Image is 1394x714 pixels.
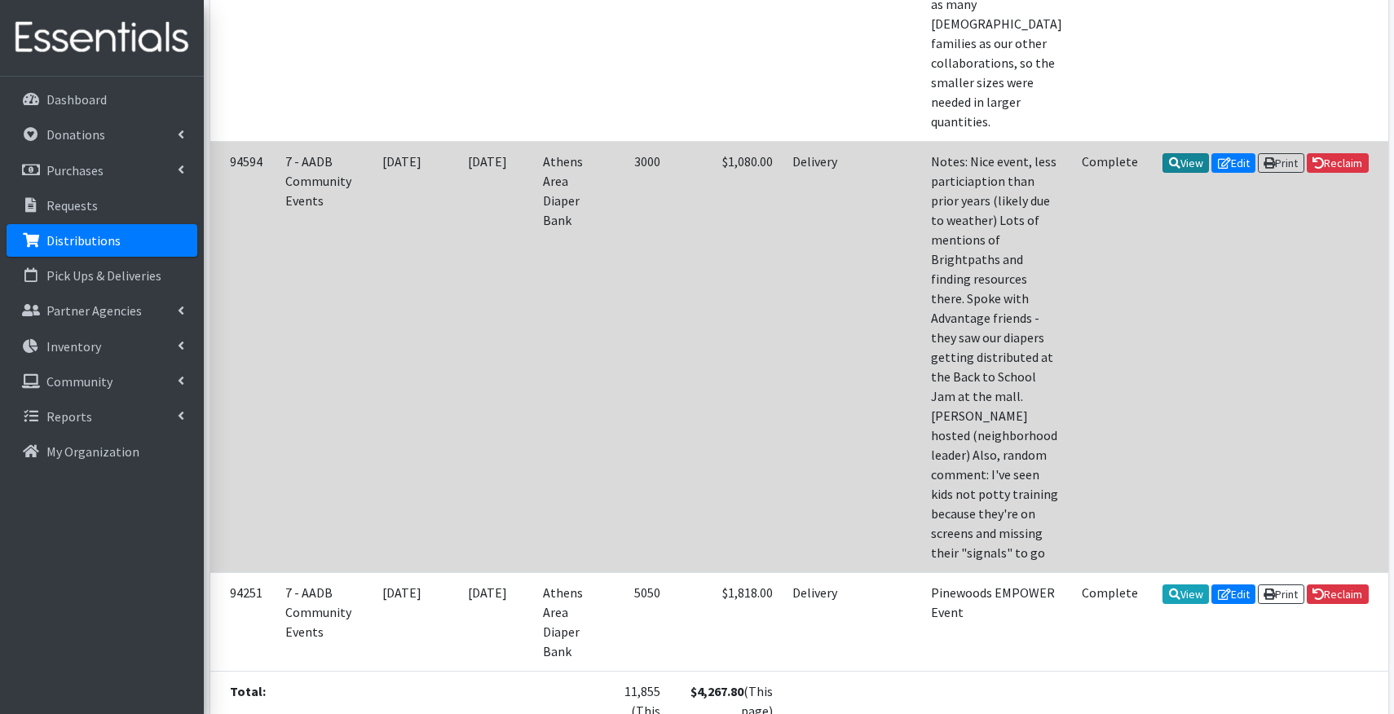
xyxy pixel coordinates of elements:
a: Partner Agencies [7,294,197,327]
td: 7 - AADB Community Events [276,141,361,572]
a: Reports [7,400,197,433]
td: Complete [1072,141,1148,572]
p: My Organization [46,443,139,460]
p: Donations [46,126,105,143]
td: 7 - AADB Community Events [276,572,361,671]
p: Requests [46,197,98,214]
td: 5050 [611,572,670,671]
p: Partner Agencies [46,302,142,319]
td: $1,080.00 [670,141,783,572]
p: Inventory [46,338,101,355]
td: Complete [1072,572,1148,671]
a: View [1162,584,1209,604]
td: Delivery [783,141,850,572]
p: Community [46,373,112,390]
a: Community [7,365,197,398]
a: Purchases [7,154,197,187]
td: Notes: Nice event, less particiaption than prior years (likely due to weather) Lots of mentions o... [921,141,1072,572]
img: HumanEssentials [7,11,197,65]
p: Dashboard [46,91,107,108]
p: Distributions [46,232,121,249]
td: Athens Area Diaper Bank [533,141,611,572]
a: Dashboard [7,83,197,116]
a: Distributions [7,224,197,257]
a: Pick Ups & Deliveries [7,259,197,292]
td: 94594 [210,141,276,572]
td: [DATE] [443,572,533,671]
a: Inventory [7,330,197,363]
td: [DATE] [443,141,533,572]
a: View [1162,153,1209,173]
td: $1,818.00 [670,572,783,671]
td: [DATE] [361,141,443,572]
a: Print [1258,584,1304,604]
td: 94251 [210,572,276,671]
p: Purchases [46,162,104,178]
td: Athens Area Diaper Bank [533,572,611,671]
td: Pinewoods EMPOWER Event [921,572,1072,671]
a: Donations [7,118,197,151]
a: My Organization [7,435,197,468]
a: Edit [1211,584,1255,604]
a: Reclaim [1307,584,1369,604]
strong: Total: [230,683,266,699]
p: Reports [46,408,92,425]
p: Pick Ups & Deliveries [46,267,161,284]
a: Reclaim [1307,153,1369,173]
strong: $4,267.80 [690,683,743,699]
td: Delivery [783,572,850,671]
a: Edit [1211,153,1255,173]
a: Print [1258,153,1304,173]
td: [DATE] [361,572,443,671]
td: 3000 [611,141,670,572]
a: Requests [7,189,197,222]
